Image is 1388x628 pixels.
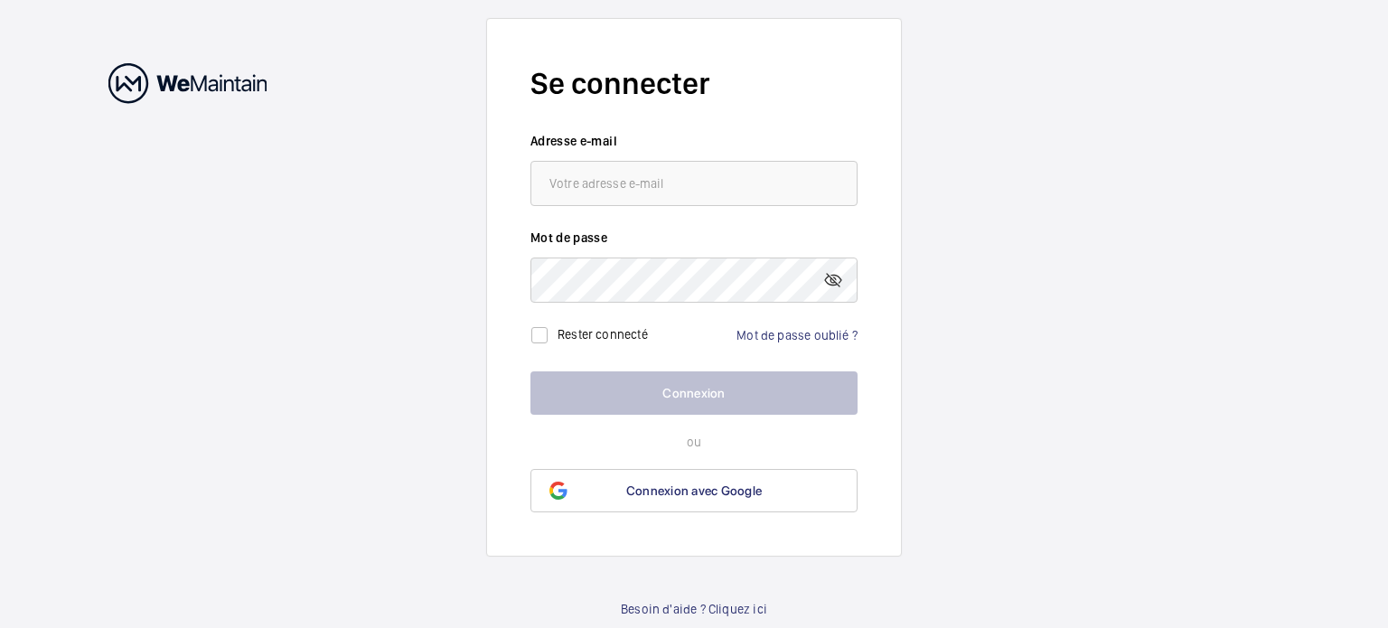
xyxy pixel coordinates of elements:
label: Adresse e-mail [530,132,858,150]
span: Connexion avec Google [626,483,762,498]
label: Mot de passe [530,229,858,247]
button: Connexion [530,371,858,415]
input: Votre adresse e-mail [530,161,858,206]
a: Mot de passe oublié ? [736,328,858,342]
label: Rester connecté [558,327,648,342]
p: ou [530,433,858,451]
h2: Se connecter [530,62,858,105]
a: Besoin d'aide ? Cliquez ici [621,600,767,618]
